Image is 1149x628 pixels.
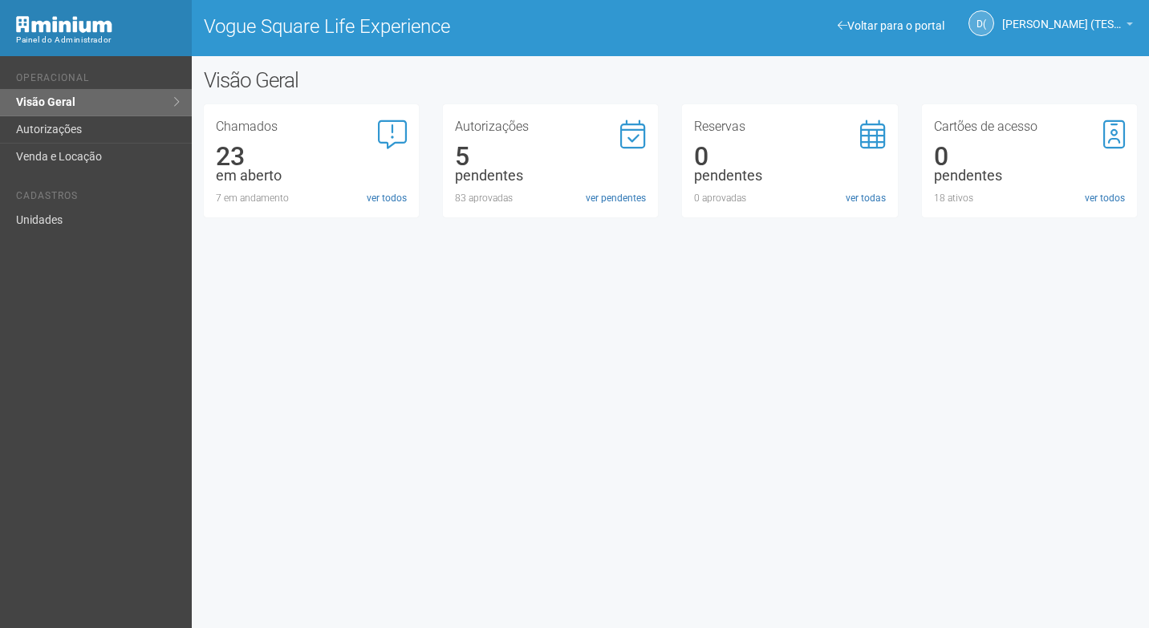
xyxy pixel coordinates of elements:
[586,191,646,205] a: ver pendentes
[216,120,407,133] h3: Chamados
[846,191,886,205] a: ver todas
[216,191,407,205] div: 7 em andamento
[694,149,885,164] div: 0
[1085,191,1125,205] a: ver todos
[455,149,646,164] div: 5
[16,190,180,207] li: Cadastros
[1002,20,1133,33] a: [PERSON_NAME] (TESTE - Supervisão)
[216,168,407,183] div: em aberto
[455,120,646,133] h3: Autorizações
[16,72,180,89] li: Operacional
[204,68,579,92] h2: Visão Geral
[455,168,646,183] div: pendentes
[694,168,885,183] div: pendentes
[16,16,112,33] img: Minium
[204,16,659,37] h1: Vogue Square Life Experience
[934,120,1125,133] h3: Cartões de acesso
[694,120,885,133] h3: Reservas
[16,33,180,47] div: Painel do Administrador
[1002,2,1123,30] span: Diane (TESTE - Supervisão)
[934,191,1125,205] div: 18 ativos
[694,191,885,205] div: 0 aprovadas
[216,149,407,164] div: 23
[968,10,994,36] a: D(
[367,191,407,205] a: ver todos
[455,191,646,205] div: 83 aprovadas
[934,168,1125,183] div: pendentes
[934,149,1125,164] div: 0
[838,19,944,32] a: Voltar para o portal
